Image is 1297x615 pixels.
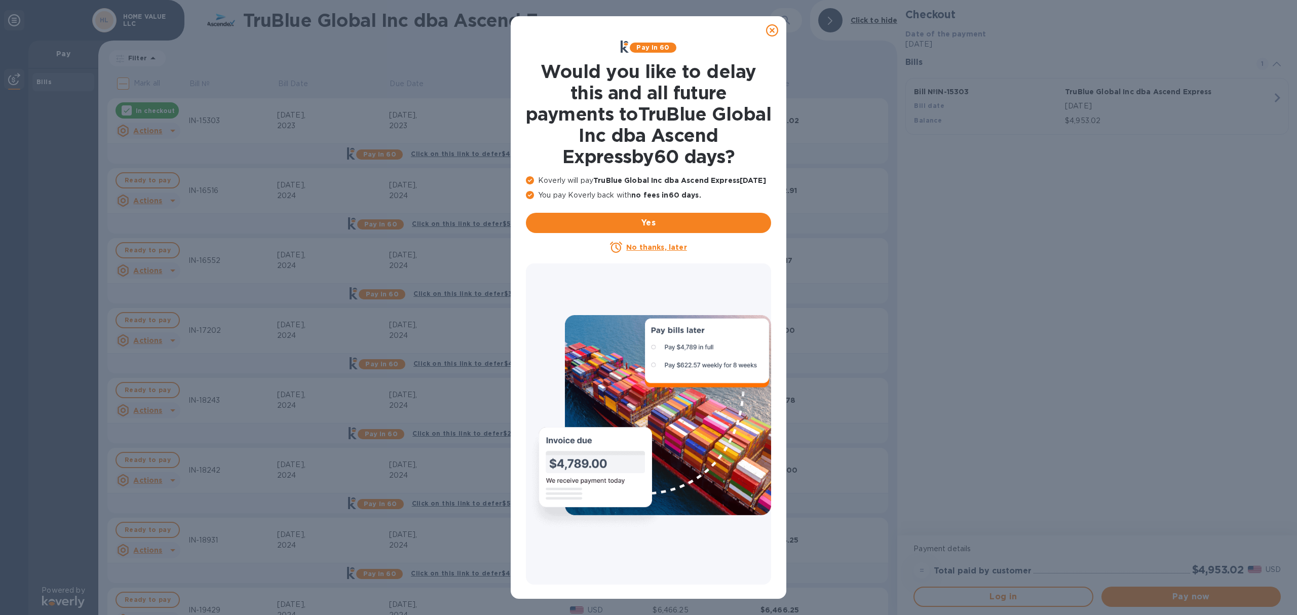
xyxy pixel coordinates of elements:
[626,243,686,251] u: No thanks, later
[593,176,766,184] b: TruBlue Global Inc dba Ascend Express [DATE]
[526,175,771,186] p: Koverly will pay
[631,191,701,199] b: no fees in 60 days .
[534,217,763,229] span: Yes
[526,190,771,201] p: You pay Koverly back with
[636,44,669,51] b: Pay in 60
[526,61,771,167] h1: Would you like to delay this and all future payments to TruBlue Global Inc dba Ascend Express by ...
[526,213,771,233] button: Yes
